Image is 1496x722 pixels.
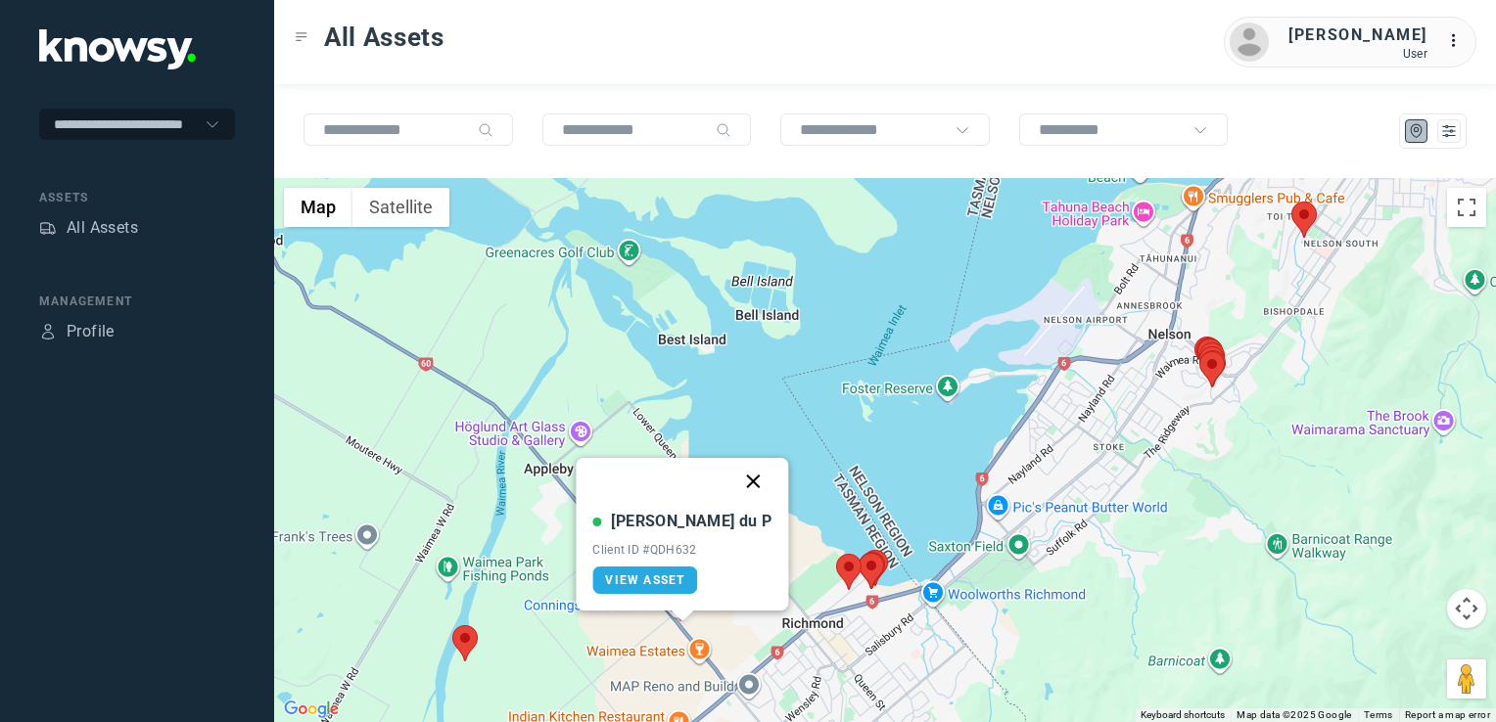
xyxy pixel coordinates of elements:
[1447,589,1486,628] button: Map camera controls
[1237,709,1351,720] span: Map data ©2025 Google
[352,188,449,227] button: Show satellite imagery
[39,323,57,340] div: Profile
[39,189,235,206] div: Assets
[1364,709,1393,720] a: Terms
[39,219,57,237] div: Assets
[592,543,771,557] div: Client ID #QDH632
[1447,29,1471,53] div: :
[1405,709,1490,720] a: Report a map error
[1408,122,1426,140] div: Map
[1447,29,1471,56] div: :
[39,320,115,343] a: ProfileProfile
[716,122,731,138] div: Search
[39,293,235,310] div: Management
[730,458,777,505] button: Close
[67,320,115,343] div: Profile
[478,122,493,138] div: Search
[1440,122,1458,140] div: List
[67,216,138,240] div: All Assets
[1447,659,1486,699] button: Drag Pegman onto the map to open Street View
[1288,23,1427,47] div: [PERSON_NAME]
[39,29,196,69] img: Application Logo
[611,510,771,533] div: [PERSON_NAME] du P
[324,20,444,55] span: All Assets
[284,188,352,227] button: Show street map
[605,573,684,587] span: View Asset
[1230,23,1269,62] img: avatar.png
[295,30,308,44] div: Toggle Menu
[1141,708,1225,722] button: Keyboard shortcuts
[279,697,344,722] img: Google
[592,566,697,594] a: View Asset
[39,216,138,240] a: AssetsAll Assets
[1447,188,1486,227] button: Toggle fullscreen view
[279,697,344,722] a: Open this area in Google Maps (opens a new window)
[1448,33,1468,48] tspan: ...
[1288,47,1427,61] div: User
